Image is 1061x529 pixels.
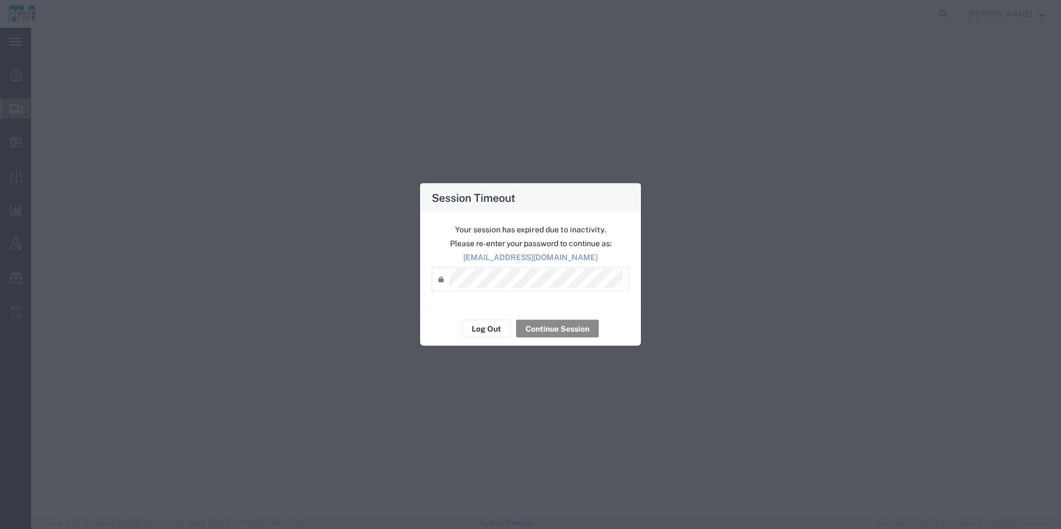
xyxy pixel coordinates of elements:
p: Your session has expired due to inactivity. [432,224,629,236]
button: Log Out [462,320,511,338]
p: Please re-enter your password to continue as: [432,238,629,250]
h4: Session Timeout [432,190,516,206]
p: [EMAIL_ADDRESS][DOMAIN_NAME] [432,252,629,263]
button: Continue Session [516,320,599,338]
